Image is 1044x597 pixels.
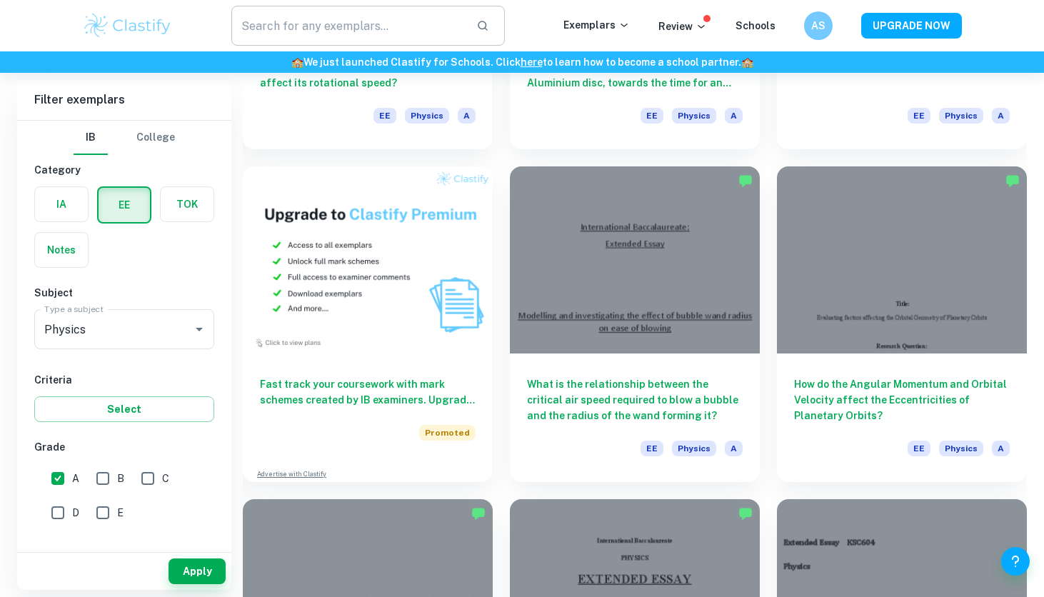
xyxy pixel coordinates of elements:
[725,108,743,124] span: A
[810,18,827,34] h6: AS
[117,471,124,486] span: B
[527,376,743,423] h6: What is the relationship between the critical air speed required to blow a bubble and the radius ...
[672,108,716,124] span: Physics
[563,17,630,33] p: Exemplars
[72,471,79,486] span: A
[510,166,760,482] a: What is the relationship between the critical air speed required to blow a bubble and the radius ...
[672,441,716,456] span: Physics
[161,187,214,221] button: TOK
[169,558,226,584] button: Apply
[243,166,493,353] img: Thumbnail
[231,6,465,46] input: Search for any exemplars...
[1005,174,1020,188] img: Marked
[458,108,476,124] span: A
[521,56,543,68] a: here
[992,108,1010,124] span: A
[34,372,214,388] h6: Criteria
[136,121,175,155] button: College
[939,441,983,456] span: Physics
[419,425,476,441] span: Promoted
[861,13,962,39] button: UPGRADE NOW
[405,108,449,124] span: Physics
[804,11,833,40] button: AS
[17,80,231,120] h6: Filter exemplars
[99,188,150,222] button: EE
[35,187,88,221] button: IA
[741,56,753,68] span: 🏫
[189,319,209,339] button: Open
[3,54,1041,70] h6: We just launched Clastify for Schools. Click to learn how to become a school partner.
[738,174,753,188] img: Marked
[908,108,930,124] span: EE
[992,441,1010,456] span: A
[34,285,214,301] h6: Subject
[34,162,214,178] h6: Category
[1001,547,1030,576] button: Help and Feedback
[34,396,214,422] button: Select
[725,441,743,456] span: A
[34,544,214,560] h6: Session
[260,376,476,408] h6: Fast track your coursework with mark schemes created by IB examiners. Upgrade now
[908,441,930,456] span: EE
[641,441,663,456] span: EE
[373,108,396,124] span: EE
[658,19,707,34] p: Review
[72,505,79,521] span: D
[471,506,486,521] img: Marked
[162,471,169,486] span: C
[257,469,326,479] a: Advertise with Clastify
[641,108,663,124] span: EE
[291,56,303,68] span: 🏫
[44,303,104,315] label: Type a subject
[794,376,1010,423] h6: How do the Angular Momentum and Orbital Velocity affect the Eccentricities of Planetary Orbits?
[939,108,983,124] span: Physics
[74,121,108,155] button: IB
[74,121,175,155] div: Filter type choice
[736,20,776,31] a: Schools
[777,166,1027,482] a: How do the Angular Momentum and Orbital Velocity affect the Eccentricities of Planetary Orbits?EE...
[82,11,173,40] img: Clastify logo
[35,233,88,267] button: Notes
[34,439,214,455] h6: Grade
[117,505,124,521] span: E
[738,506,753,521] img: Marked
